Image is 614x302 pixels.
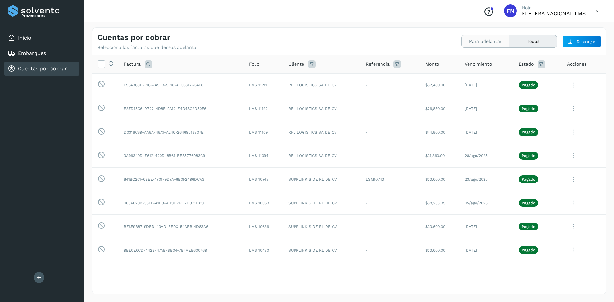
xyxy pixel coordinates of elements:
[420,167,460,191] td: $33,600.00
[361,120,420,144] td: -
[119,215,244,238] td: BF6F9B87-9DBD-43AD-BE9C-54AEB14D83A6
[18,35,31,41] a: Inicio
[522,177,535,182] p: Pagado
[420,191,460,215] td: $38,233.95
[522,5,586,11] p: Hola,
[249,61,259,67] span: Folio
[420,120,460,144] td: $44,800.00
[420,238,460,262] td: $33,600.00
[244,167,283,191] td: LMS 10743
[283,262,360,285] td: RFL LOGISTICS SA DE CV
[522,153,535,158] p: Pagado
[460,120,514,144] td: [DATE]
[522,224,535,229] p: Pagado
[124,61,141,67] span: Factura
[577,39,595,44] span: Descargar
[119,73,244,97] td: F9349CCE-F1C6-49B9-9F18-4FC08176C4E8
[119,144,244,167] td: 3A96340D-E612-420D-8B61-BE85776983C9
[119,120,244,144] td: D0316C89-AA8A-48A1-A246-26469518307E
[462,35,509,47] button: Para adelantar
[519,61,534,67] span: Estado
[361,215,420,238] td: -
[119,262,244,285] td: C58EDB53-5601-4F0F-AE6A-C2AD692D9AD5
[244,120,283,144] td: LMS 11109
[522,130,535,134] p: Pagado
[460,191,514,215] td: 05/ago/2025
[361,238,420,262] td: -
[283,191,360,215] td: SUPPLINK S DE RL DE CV
[366,61,390,67] span: Referencia
[244,73,283,97] td: LMS 11211
[522,106,535,111] p: Pagado
[21,13,77,18] p: Proveedores
[244,144,283,167] td: LMS 11094
[244,215,283,238] td: LMS 10636
[465,61,492,67] span: Vencimiento
[460,144,514,167] td: 28/ago/2025
[18,50,46,56] a: Embarques
[460,73,514,97] td: [DATE]
[460,262,514,285] td: [DATE]
[244,191,283,215] td: LMS 10669
[119,97,244,120] td: E3FD15C6-D722-4D8F-9A12-E4D48C2D50F6
[361,97,420,120] td: -
[420,262,460,285] td: $31,360.00
[288,61,304,67] span: Cliente
[98,33,170,42] h4: Cuentas por cobrar
[283,120,360,144] td: RFL LOGISTICS SA DE CV
[420,215,460,238] td: $33,600.00
[283,238,360,262] td: SUPPLINK S DE RL DE CV
[244,97,283,120] td: LMS 11192
[283,97,360,120] td: RFL LOGISTICS SA DE CV
[4,62,79,76] div: Cuentas por cobrar
[420,144,460,167] td: $31,360.00
[361,191,420,215] td: -
[522,83,535,87] p: Pagado
[244,262,283,285] td: 10413
[283,144,360,167] td: RFL LOGISTICS SA DE CV
[522,11,586,17] p: FLETERA NACIONAL LMS
[361,144,420,167] td: -
[119,167,244,191] td: 841BC201-6BEE-4701-9D7A-8B0F2496DCA3
[460,238,514,262] td: [DATE]
[460,97,514,120] td: [DATE]
[522,201,535,205] p: Pagado
[420,97,460,120] td: $26,880.00
[283,215,360,238] td: SUPPLINK S DE RL DE CV
[283,73,360,97] td: RFL LOGISTICS SA DE CV
[425,61,439,67] span: Monto
[460,215,514,238] td: [DATE]
[567,61,586,67] span: Acciones
[522,248,535,252] p: Pagado
[119,191,244,215] td: 065A029B-95FF-41D3-AD9D-13F2D3711B19
[509,35,557,47] button: Todas
[361,167,420,191] td: LSM10743
[98,45,198,50] p: Selecciona las facturas que deseas adelantar
[460,167,514,191] td: 23/ago/2025
[4,31,79,45] div: Inicio
[18,66,67,72] a: Cuentas por cobrar
[361,262,420,285] td: -
[4,46,79,60] div: Embarques
[283,167,360,191] td: SUPPLINK S DE RL DE CV
[119,238,244,262] td: 9EE0E6CD-442B-47AB-BB04-7B4AEB600769
[562,36,601,47] button: Descargar
[420,73,460,97] td: $32,480.00
[361,73,420,97] td: -
[244,238,283,262] td: LMS 10430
